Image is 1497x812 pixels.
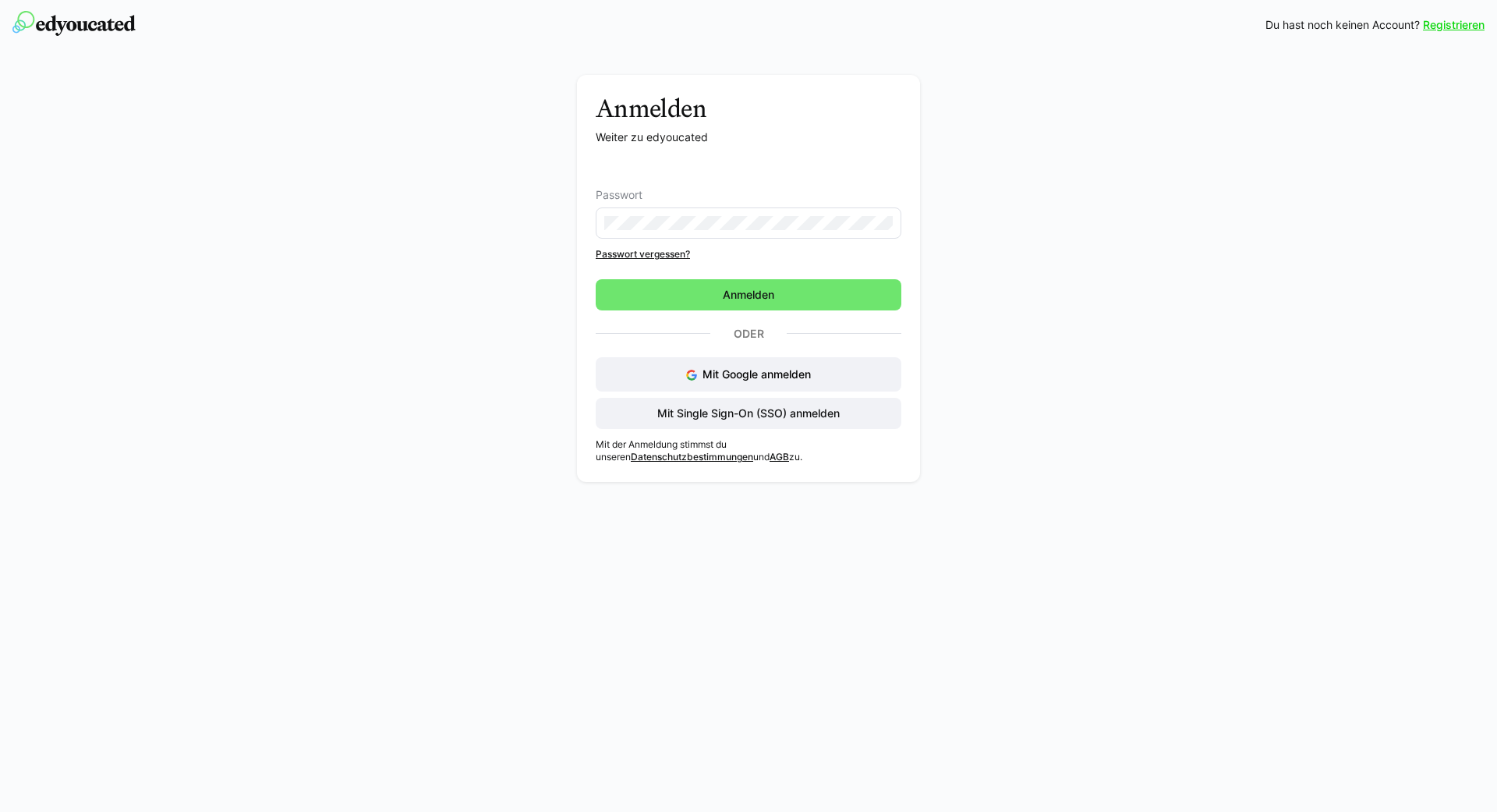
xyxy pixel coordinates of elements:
span: Mit Google anmelden [702,367,811,381]
a: AGB [770,451,789,463]
a: Registrieren [1423,17,1485,33]
a: Passwort vergessen? [596,248,901,261]
span: Mit Single Sign-On (SSO) anmelden [655,406,842,421]
button: Anmelden [596,279,901,310]
a: Datenschutzbestimmungen [631,451,753,463]
img: edyoucated [12,11,136,36]
span: Passwort [596,189,642,201]
p: Oder [710,323,787,345]
button: Mit Single Sign-On (SSO) anmelden [596,398,901,429]
p: Weiter zu edyoucated [596,129,901,145]
p: Mit der Anmeldung stimmst du unseren und zu. [596,438,901,463]
h3: Anmelden [596,94,901,123]
span: Anmelden [720,287,777,303]
span: Du hast noch keinen Account? [1265,17,1420,33]
button: Mit Google anmelden [596,357,901,392]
